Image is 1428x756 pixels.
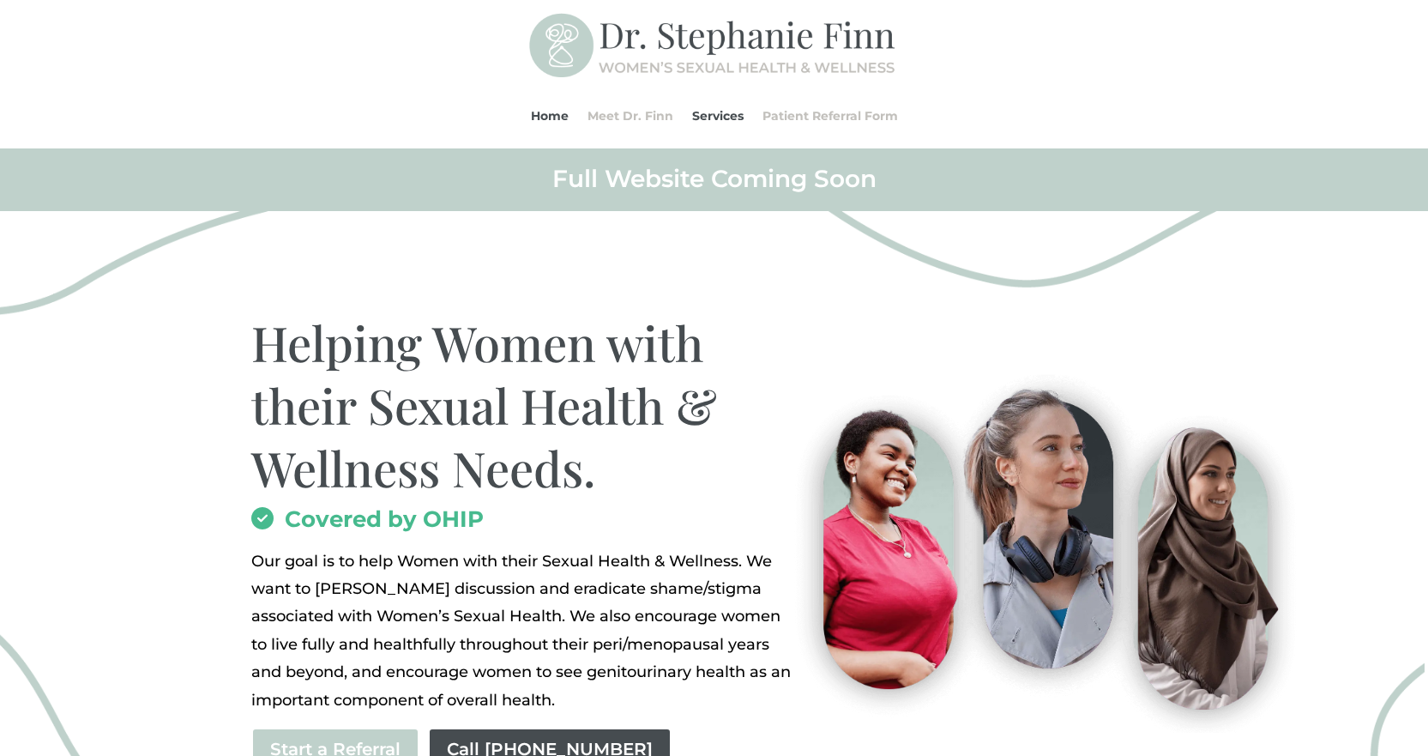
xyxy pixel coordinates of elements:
[251,163,1178,203] h2: Full Website Coming Soon
[775,365,1306,733] img: Visit-Pleasure-MD-Ontario-Women-Sexual-Health-and-Wellness
[692,83,744,148] a: Services
[251,508,796,539] h2: Covered by OHIP
[251,547,796,714] div: Page 1
[587,83,673,148] a: Meet Dr. Finn
[251,311,796,507] h1: Helping Women with their Sexual Health & Wellness Needs.
[762,83,898,148] a: Patient Referral Form
[251,547,796,714] p: Our goal is to help Women with their Sexual Health & Wellness. We want to [PERSON_NAME] discussio...
[531,83,569,148] a: Home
